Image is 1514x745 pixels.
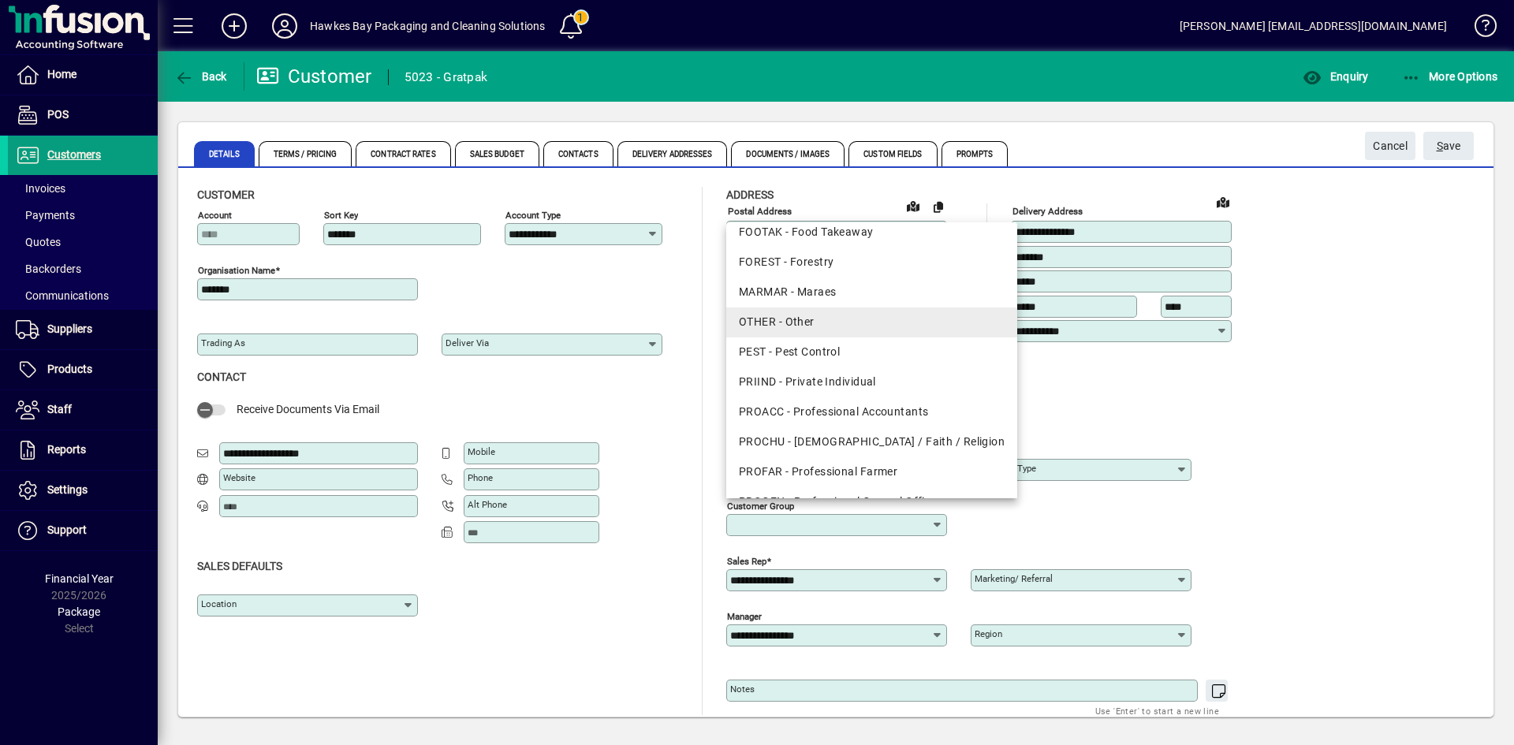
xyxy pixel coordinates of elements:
a: View on map [901,193,926,218]
span: Backorders [16,263,81,275]
mat-label: Trading as [201,337,245,348]
div: MARMAR - Maraes [739,284,1005,300]
mat-hint: Use 'Enter' to start a new line [1095,702,1219,720]
span: Support [47,523,87,536]
button: Back [170,62,231,91]
mat-label: Location [201,598,237,609]
span: ave [1437,133,1461,159]
button: Enquiry [1299,62,1372,91]
mat-option: PEST - Pest Control [726,337,1017,367]
button: Save [1423,132,1474,160]
mat-label: Marketing/ Referral [975,573,1053,584]
mat-option: PRIIND - Private Individual [726,367,1017,397]
a: Payments [8,202,158,229]
span: Products [47,363,92,375]
button: More Options [1398,62,1502,91]
div: PROFAR - Professional Farmer [739,464,1005,480]
div: OTHER - Other [739,314,1005,330]
a: Communications [8,282,158,309]
a: POS [8,95,158,135]
span: Details [194,141,255,166]
a: Home [8,55,158,95]
a: Reports [8,430,158,470]
mat-label: Sales rep [727,555,766,566]
mat-label: Website [223,472,255,483]
mat-label: Region [975,628,1002,639]
span: Terms / Pricing [259,141,352,166]
span: Payments [16,209,75,222]
a: View on map [1210,189,1236,214]
span: Customer [197,188,255,201]
span: Sales Budget [455,141,539,166]
div: PEST - Pest Control [739,344,1005,360]
span: Suppliers [47,322,92,335]
span: Documents / Images [731,141,845,166]
app-page-header-button: Back [158,62,244,91]
span: S [1437,140,1443,152]
mat-option: FOOTAK - Food Takeaway [726,218,1017,248]
a: Backorders [8,255,158,282]
mat-label: Account [198,210,232,221]
div: PROGEN - Professional General Office [739,494,1005,510]
button: Add [209,12,259,40]
a: Suppliers [8,310,158,349]
span: Contract Rates [356,141,450,166]
div: 5023 - Gratpak [405,65,488,90]
div: [PERSON_NAME] [EMAIL_ADDRESS][DOMAIN_NAME] [1180,13,1447,39]
mat-label: Alt Phone [468,499,507,510]
span: Home [47,68,76,80]
mat-option: PROGEN - Professional General Office [726,487,1017,517]
mat-label: Phone [468,472,493,483]
span: Reports [47,443,86,456]
span: Contacts [543,141,613,166]
mat-option: OTHER - Other [726,307,1017,337]
div: PRIIND - Private Individual [739,374,1005,390]
a: Support [8,511,158,550]
mat-label: Account Type [505,210,561,221]
mat-label: Manager [727,610,762,621]
div: FOREST - Forestry [739,254,1005,270]
a: Products [8,350,158,389]
span: POS [47,108,69,121]
span: Address [726,188,774,201]
mat-label: Customer group [727,500,794,511]
span: Back [174,70,227,83]
button: Cancel [1365,132,1415,160]
a: Settings [8,471,158,510]
span: Prompts [942,141,1009,166]
mat-label: Sort key [324,210,358,221]
span: Settings [47,483,88,496]
div: PROCHU - [DEMOGRAPHIC_DATA] / Faith / Religion [739,434,1005,450]
span: Invoices [16,182,65,195]
div: Customer [256,64,372,89]
span: Quotes [16,236,61,248]
a: Knowledge Base [1463,3,1494,54]
a: Invoices [8,175,158,202]
div: Hawkes Bay Packaging and Cleaning Solutions [310,13,546,39]
span: Delivery Addresses [617,141,728,166]
a: Quotes [8,229,158,255]
span: Enquiry [1303,70,1368,83]
a: Staff [8,390,158,430]
span: Contact [197,371,246,383]
span: Customers [47,148,101,161]
span: Package [58,605,100,618]
mat-option: PROFAR - Professional Farmer [726,457,1017,487]
span: Staff [47,403,72,415]
span: More Options [1402,70,1498,83]
button: Copy to Delivery address [926,194,951,219]
mat-label: Deliver via [446,337,489,348]
mat-option: FOREST - Forestry [726,248,1017,278]
mat-label: Organisation name [198,265,275,276]
span: Receive Documents Via Email [237,403,379,415]
span: Cancel [1373,133,1408,159]
span: Custom Fields [848,141,937,166]
mat-label: Mobile [468,446,495,457]
div: FOOTAK - Food Takeaway [739,224,1005,240]
div: PROACC - Professional Accountants [739,404,1005,420]
mat-option: MARMAR - Maraes [726,278,1017,307]
span: Financial Year [45,572,114,585]
mat-option: PROACC - Professional Accountants [726,397,1017,427]
mat-label: Notes [730,684,755,695]
button: Profile [259,12,310,40]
